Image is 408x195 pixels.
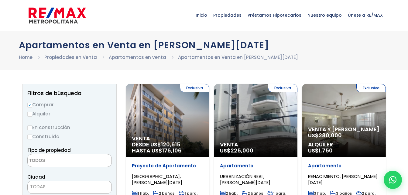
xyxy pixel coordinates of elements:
[19,40,389,50] h1: Apartamentos en Venta en [PERSON_NAME][DATE]
[308,142,379,148] span: Alquiler
[29,6,86,25] img: remax-metropolitana-logo
[27,124,112,131] label: En construcción
[308,126,379,132] span: Venta y [PERSON_NAME]
[27,133,112,140] label: Construida
[132,135,203,142] span: Venta
[27,174,45,180] span: Ciudad
[180,84,209,92] span: Exclusiva
[27,147,71,153] span: Tipo de propiedad
[30,183,46,190] span: TODAS
[27,112,32,117] input: Alquilar
[132,142,203,154] span: DESDE US$
[44,54,97,60] a: Propiedades en Venta
[27,125,32,130] input: En construcción
[132,148,203,154] span: HASTA US$
[132,173,182,186] span: [GEOGRAPHIC_DATA], [PERSON_NAME][DATE]
[193,6,210,24] span: Inicio
[27,181,112,194] span: TODAS
[220,163,291,169] p: Apartamento
[28,154,87,167] textarea: Search
[308,163,379,169] p: Apartamento
[319,132,342,139] span: 280,000
[28,183,111,191] span: TODAS
[319,147,333,154] span: 1,750
[19,54,33,60] a: Home
[304,6,345,24] span: Nuestro equipo
[220,147,253,154] span: US$
[220,142,291,148] span: Venta
[27,90,112,96] h2: Filtros de búsqueda
[178,53,298,61] li: Apartamentos en Venta en [PERSON_NAME][DATE]
[245,6,304,24] span: Préstamos Hipotecarios
[27,110,112,118] label: Alquilar
[268,84,297,92] span: Exclusiva
[356,84,386,92] span: Exclusiva
[132,163,203,169] p: Proyecto de Apartamento
[161,141,180,148] span: 120,615
[308,147,333,154] span: US$
[220,173,270,186] span: URBANIZACIÓN REAL, [PERSON_NAME][DATE]
[308,173,378,186] span: RENACIMIENTO, [PERSON_NAME][DATE]
[109,54,166,60] a: Apartamentos en venta
[27,103,32,108] input: Comprar
[231,147,253,154] span: 225,000
[308,132,342,139] span: US$
[162,147,182,154] span: 176,106
[27,135,32,139] input: Construida
[345,6,386,24] span: Únete a RE/MAX
[210,6,245,24] span: Propiedades
[27,101,112,108] label: Comprar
